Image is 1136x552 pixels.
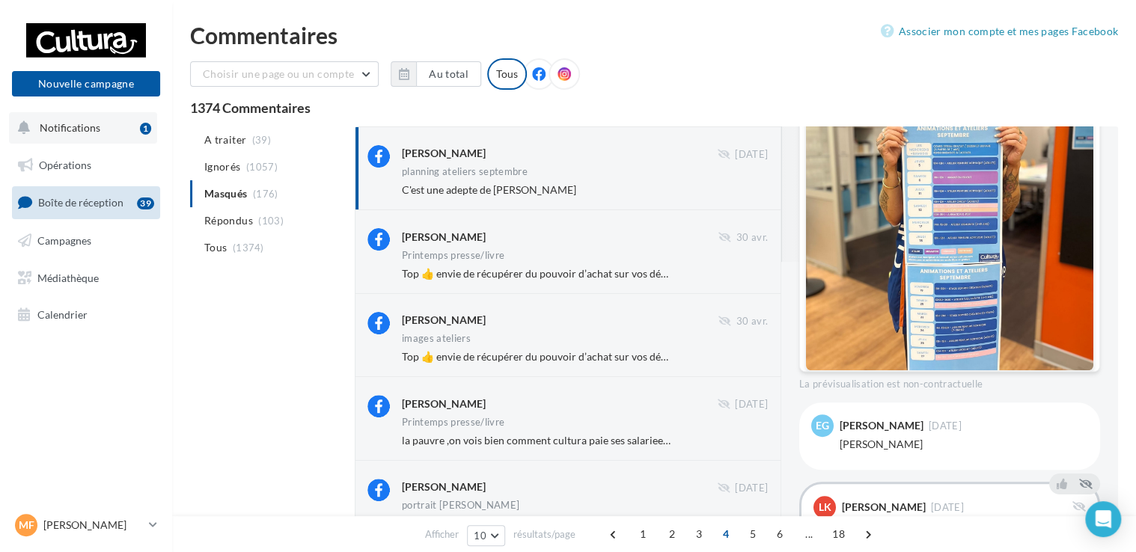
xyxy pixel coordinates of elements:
[37,308,88,321] span: Calendrier
[204,132,246,147] span: A traiter
[816,418,829,433] span: EG
[137,197,154,209] div: 39
[402,251,504,260] div: Printemps presse/livre
[391,61,481,87] button: Au total
[819,500,831,515] span: LK
[402,396,486,411] div: [PERSON_NAME]
[402,267,1086,280] span: Top 👍 envie de récupérer du pouvoir d’achat sur vos dépenses quotidiennes ? Alors je vous invite ...
[402,479,486,494] div: [PERSON_NAME]
[826,522,851,546] span: 18
[929,421,962,431] span: [DATE]
[931,503,964,512] span: [DATE]
[246,161,278,173] span: (1057)
[402,313,486,328] div: [PERSON_NAME]
[513,527,575,542] span: résultats/page
[840,437,1088,452] div: [PERSON_NAME]
[43,518,143,533] p: [PERSON_NAME]
[631,522,655,546] span: 1
[881,22,1118,40] a: Associer mon compte et mes pages Facebook
[252,134,271,146] span: (39)
[203,67,354,80] span: Choisir une page ou un compte
[425,527,459,542] span: Afficher
[402,434,687,447] span: la pauvre ,on vois bien comment cultura paie ses salariees .....;)
[402,146,486,161] div: [PERSON_NAME]
[402,500,519,510] div: portrait [PERSON_NAME]
[12,71,160,96] button: Nouvelle campagne
[233,242,264,254] span: (1374)
[735,148,768,162] span: [DATE]
[9,299,163,331] a: Calendrier
[19,518,34,533] span: MF
[204,159,240,174] span: Ignorés
[467,525,505,546] button: 10
[9,186,163,218] a: Boîte de réception39
[735,482,768,495] span: [DATE]
[37,234,91,247] span: Campagnes
[204,240,227,255] span: Tous
[799,372,1100,391] div: La prévisualisation est non-contractuelle
[402,417,504,427] div: Printemps presse/livre
[714,522,738,546] span: 4
[9,263,163,294] a: Médiathèque
[416,61,481,87] button: Au total
[39,159,91,171] span: Opérations
[258,215,284,227] span: (103)
[842,502,926,512] div: [PERSON_NAME]
[402,167,528,177] div: planning ateliers septembre
[402,334,471,343] div: images ateliers
[9,150,163,181] a: Opérations
[204,213,253,228] span: Répondus
[402,183,576,196] span: C'est une adepte de [PERSON_NAME]
[140,123,151,135] div: 1
[735,398,768,411] span: [DATE]
[9,225,163,257] a: Campagnes
[402,350,1086,363] span: Top 👍 envie de récupérer du pouvoir d’achat sur vos dépenses quotidiennes ? Alors je vous invite ...
[37,271,99,283] span: Médiathèque
[797,522,821,546] span: ...
[736,231,768,245] span: 30 avr.
[402,230,486,245] div: [PERSON_NAME]
[736,315,768,328] span: 30 avr.
[12,511,160,539] a: MF [PERSON_NAME]
[38,196,123,209] span: Boîte de réception
[9,112,157,144] button: Notifications 1
[840,420,923,431] div: [PERSON_NAME]
[1085,501,1121,537] div: Open Intercom Messenger
[190,101,1118,114] div: 1374 Commentaires
[768,522,792,546] span: 6
[40,121,100,134] span: Notifications
[487,58,527,90] div: Tous
[190,24,1118,46] div: Commentaires
[474,530,486,542] span: 10
[741,522,765,546] span: 5
[660,522,684,546] span: 2
[190,61,379,87] button: Choisir une page ou un compte
[687,522,711,546] span: 3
